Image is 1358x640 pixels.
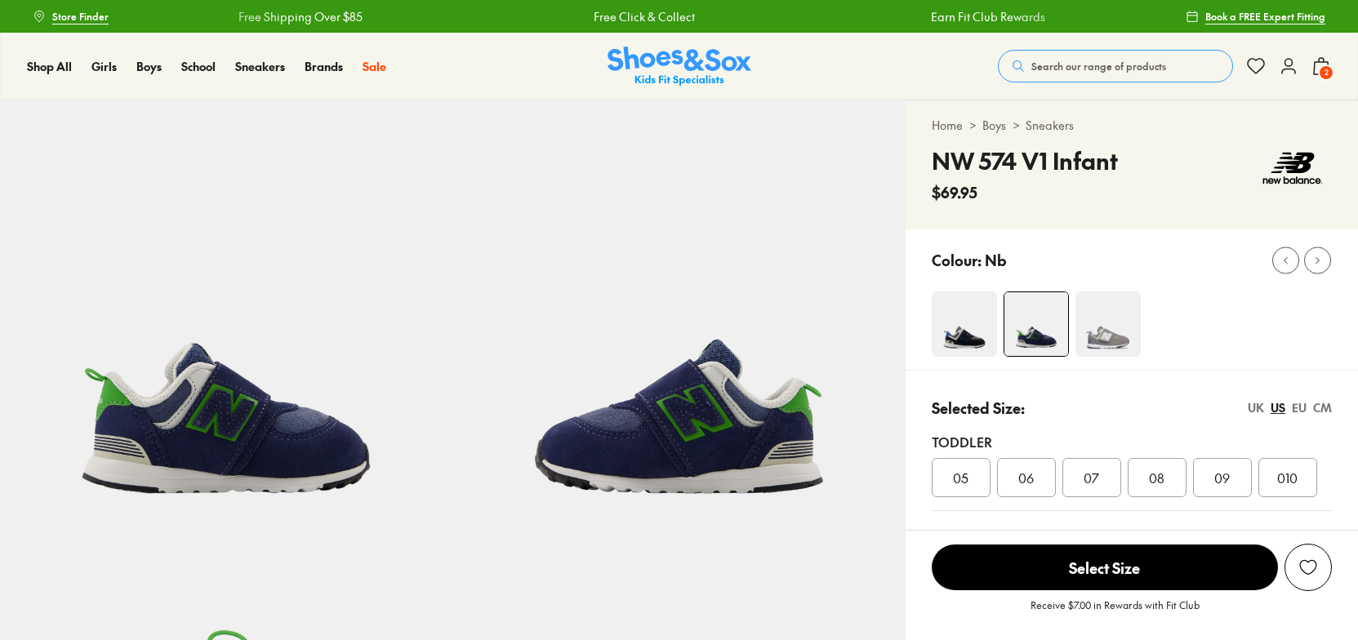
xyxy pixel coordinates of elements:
[932,144,1118,178] h4: NW 574 V1 Infant
[928,8,1043,25] a: Earn Fit Club Rewards
[1149,468,1164,487] span: 08
[932,181,977,203] span: $69.95
[1271,399,1285,416] div: US
[1311,48,1331,84] button: 2
[52,9,109,24] span: Store Finder
[1253,144,1332,193] img: Vendor logo
[452,100,905,552] img: 5-551098_1
[363,58,386,74] span: Sale
[91,58,117,75] a: Girls
[1031,59,1166,73] span: Search our range of products
[932,117,963,134] a: Home
[1214,468,1230,487] span: 09
[1292,399,1307,416] div: EU
[1205,9,1325,24] span: Book a FREE Expert Fitting
[181,58,216,74] span: School
[985,249,1007,271] p: Nb
[1248,399,1264,416] div: UK
[932,432,1332,451] div: Toddler
[91,58,117,74] span: Girls
[181,58,216,75] a: School
[236,8,360,25] a: Free Shipping Over $85
[235,58,285,75] a: Sneakers
[235,58,285,74] span: Sneakers
[1186,2,1325,31] a: Book a FREE Expert Fitting
[1318,64,1334,81] span: 2
[33,2,109,31] a: Store Finder
[982,117,1006,134] a: Boys
[27,58,72,74] span: Shop All
[932,544,1278,591] button: Select Size
[1004,292,1068,356] img: 4-551097_1
[136,58,162,75] a: Boys
[1313,399,1332,416] div: CM
[998,50,1233,82] button: Search our range of products
[608,47,751,87] img: SNS_Logo_Responsive.svg
[305,58,343,75] a: Brands
[932,397,1025,419] p: Selected Size:
[27,58,72,75] a: Shop All
[1277,468,1298,487] span: 010
[953,468,968,487] span: 05
[608,47,751,87] a: Shoes & Sox
[932,544,1278,590] span: Select Size
[1018,468,1034,487] span: 06
[1026,117,1074,134] a: Sneakers
[1031,598,1200,627] p: Receive $7.00 in Rewards with Fit Club
[305,58,343,74] span: Brands
[932,117,1332,134] div: > >
[1285,544,1332,591] button: Add to Wishlist
[591,8,692,25] a: Free Click & Collect
[1075,291,1141,357] img: 4-486130_1
[363,58,386,75] a: Sale
[1084,468,1099,487] span: 07
[136,58,162,74] span: Boys
[932,291,997,357] img: 4-551091_1
[932,249,982,271] p: Colour:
